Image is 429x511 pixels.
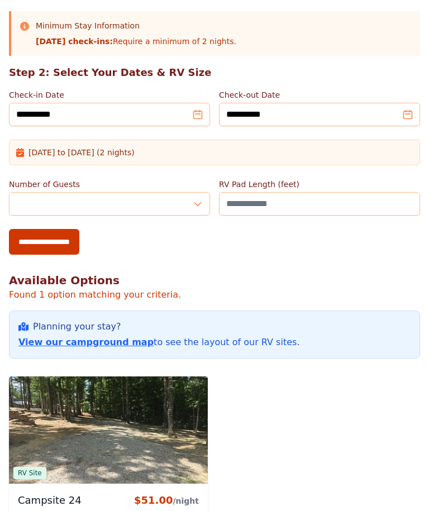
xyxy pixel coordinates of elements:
[9,288,420,302] p: Found 1 option matching your criteria.
[9,179,210,190] label: Number of Guests
[173,496,199,505] span: /night
[9,376,208,484] img: Campsite 24
[13,467,46,479] span: RV Site
[219,179,420,190] label: RV Pad Length (feet)
[9,273,420,288] h2: Available Options
[36,20,236,31] h3: Minimum Stay Information
[134,493,199,508] div: $51.00
[28,147,135,158] span: [DATE] to [DATE] (2 nights)
[219,89,420,101] label: Check-out Date
[36,37,113,46] strong: [DATE] check-ins:
[18,336,411,349] p: to see the layout of our RV sites.
[33,320,121,333] span: Planning your stay?
[9,65,420,80] h2: Step 2: Select Your Dates & RV Size
[18,337,154,347] a: View our campground map
[18,493,82,508] h3: Campsite 24
[36,36,236,47] p: Require a minimum of 2 nights.
[9,89,210,101] label: Check-in Date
